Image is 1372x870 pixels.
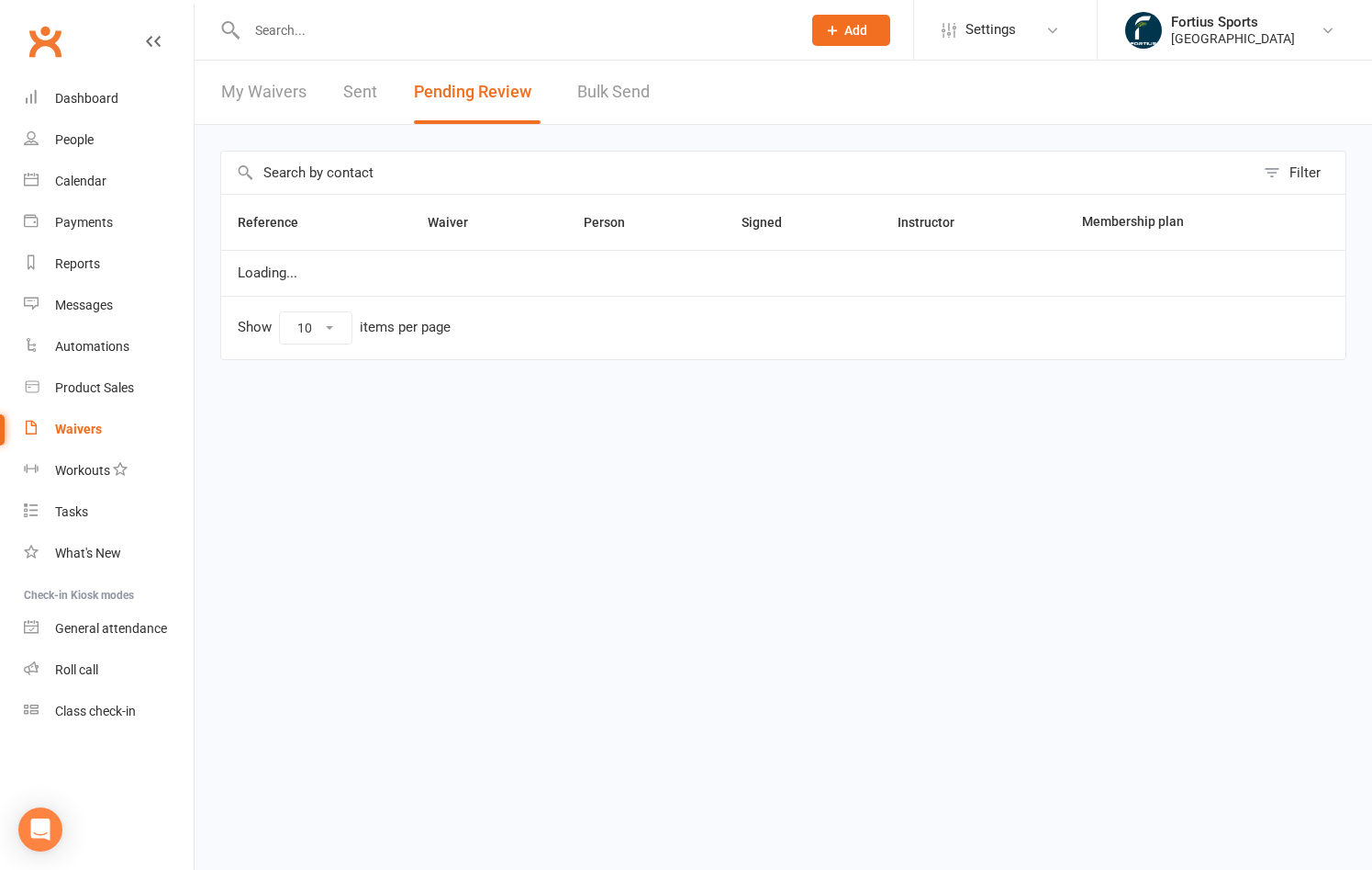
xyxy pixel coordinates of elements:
[55,621,167,636] div: General attendance
[238,211,318,233] button: Reference
[24,409,194,450] a: Waivers
[24,243,194,285] a: Reports
[898,215,975,230] span: Instructor
[1255,152,1345,194] button: Filter
[24,650,194,691] a: Roll call
[577,61,650,124] a: Bulk Send
[1171,14,1295,30] div: Fortius Sports
[22,18,68,64] a: Clubworx
[18,808,62,852] div: Open Intercom Messenger
[55,339,129,354] div: Automations
[221,152,1255,194] input: Search by contact
[221,61,307,124] a: My Waivers
[24,202,194,243] a: Payments
[428,215,488,230] span: Waiver
[24,491,194,533] a: Tasks
[55,91,118,106] div: Dashboard
[55,422,102,436] div: Waivers
[24,608,194,650] a: General attendance kiosk mode
[55,704,136,718] div: Class check-in
[55,298,113,312] div: Messages
[24,78,194,119] a: Dashboard
[584,211,645,233] button: Person
[221,250,1345,296] td: Loading...
[24,367,194,409] a: Product Sales
[360,320,451,335] div: items per page
[24,691,194,732] a: Class kiosk mode
[343,61,377,124] a: Sent
[24,161,194,202] a: Calendar
[24,326,194,367] a: Automations
[24,450,194,491] a: Workouts
[24,533,194,574] a: What's New
[55,546,121,560] div: What's New
[1289,162,1321,184] div: Filter
[55,662,98,677] div: Roll call
[812,15,890,46] button: Add
[55,256,100,271] div: Reports
[844,23,867,38] span: Add
[238,215,318,230] span: Reference
[1125,12,1162,49] img: thumb_image1743802567.png
[24,119,194,161] a: People
[584,215,645,230] span: Person
[965,9,1016,51] span: Settings
[55,174,106,188] div: Calendar
[55,380,134,395] div: Product Sales
[238,311,451,345] div: Show
[55,463,110,478] div: Workouts
[55,132,94,147] div: People
[55,504,88,519] div: Tasks
[742,211,802,233] button: Signed
[898,211,975,233] button: Instructor
[1171,30,1295,47] div: [GEOGRAPHIC_DATA]
[24,285,194,326] a: Messages
[742,215,802,230] span: Signed
[241,17,788,43] input: Search...
[55,215,113,230] div: Payments
[414,61,541,124] button: Pending Review
[428,211,488,233] button: Waiver
[1065,195,1290,250] th: Membership plan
